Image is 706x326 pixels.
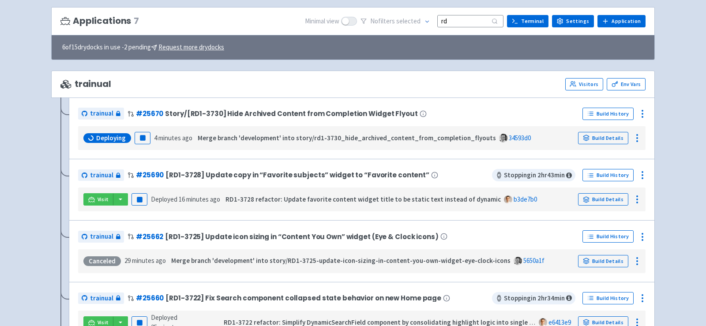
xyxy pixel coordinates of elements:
span: [RD1-3725] Update icon sizing in “Content You Own” widget (Eye & Clock icons) [165,233,438,240]
span: [RD1-3728] Update copy in “Favorite subjects” widget to “Favorite content” [165,171,429,179]
span: trainual [60,79,111,89]
a: Build Details [578,193,628,206]
a: 34593d0 [509,134,531,142]
a: Build Details [578,132,628,144]
a: #25660 [136,293,164,303]
input: Search... [437,15,503,27]
button: Pause [135,132,150,144]
a: trainual [78,292,124,304]
a: Application [597,15,646,27]
span: trainual [90,109,113,119]
span: [RD1-3722] Fix Search component collapsed state behavior on new Home page [165,294,441,302]
a: Build Details [578,255,628,267]
a: trainual [78,231,124,243]
a: Build History [582,108,634,120]
span: 7 [134,16,139,26]
a: b3de7b0 [514,195,537,203]
span: 6 of 15 drydocks in use - 2 pending [62,42,224,52]
span: No filter s [370,16,421,26]
a: Visit [83,193,113,206]
span: trainual [90,293,113,304]
a: Visitors [565,78,603,90]
a: trainual [78,169,124,181]
span: Stopping in 2 hr 34 min [492,292,575,304]
strong: Merge branch 'development' into story/RD1-3725-update-icon-sizing-in-content-you-own-widget-eye-c... [171,256,511,265]
a: 5650a1f [523,256,545,265]
strong: Merge branch 'development' into story/rd1-3730_hide_archived_content_from_completion_flyouts [198,134,496,142]
span: Deployed [151,195,220,203]
h3: Applications [60,16,139,26]
span: trainual [90,232,113,242]
a: #25670 [136,109,163,118]
a: Build History [582,292,634,304]
a: Terminal [507,15,548,27]
time: 29 minutes ago [124,256,166,265]
span: Visit [98,196,109,203]
span: trainual [90,170,113,180]
a: trainual [78,108,124,120]
span: Stopping in 2 hr 43 min [492,169,575,181]
span: Minimal view [305,16,339,26]
a: Env Vars [607,78,646,90]
a: Build History [582,169,634,181]
a: Settings [552,15,594,27]
time: 4 minutes ago [154,134,192,142]
span: selected [396,17,421,25]
button: Pause [131,193,147,206]
div: Canceled [83,256,121,266]
a: #25662 [136,232,163,241]
a: #25690 [136,170,164,180]
span: Story/[RD1-3730] Hide Archived Content from Completion Widget Flyout [165,110,417,117]
time: 16 minutes ago [179,195,220,203]
a: Build History [582,230,634,243]
span: Deploying [96,134,126,142]
u: Request more drydocks [158,43,224,51]
strong: RD1-3728 refactor: Update favorite content widget title to be static text instead of dynamic [225,195,501,203]
span: Visit [98,319,109,326]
